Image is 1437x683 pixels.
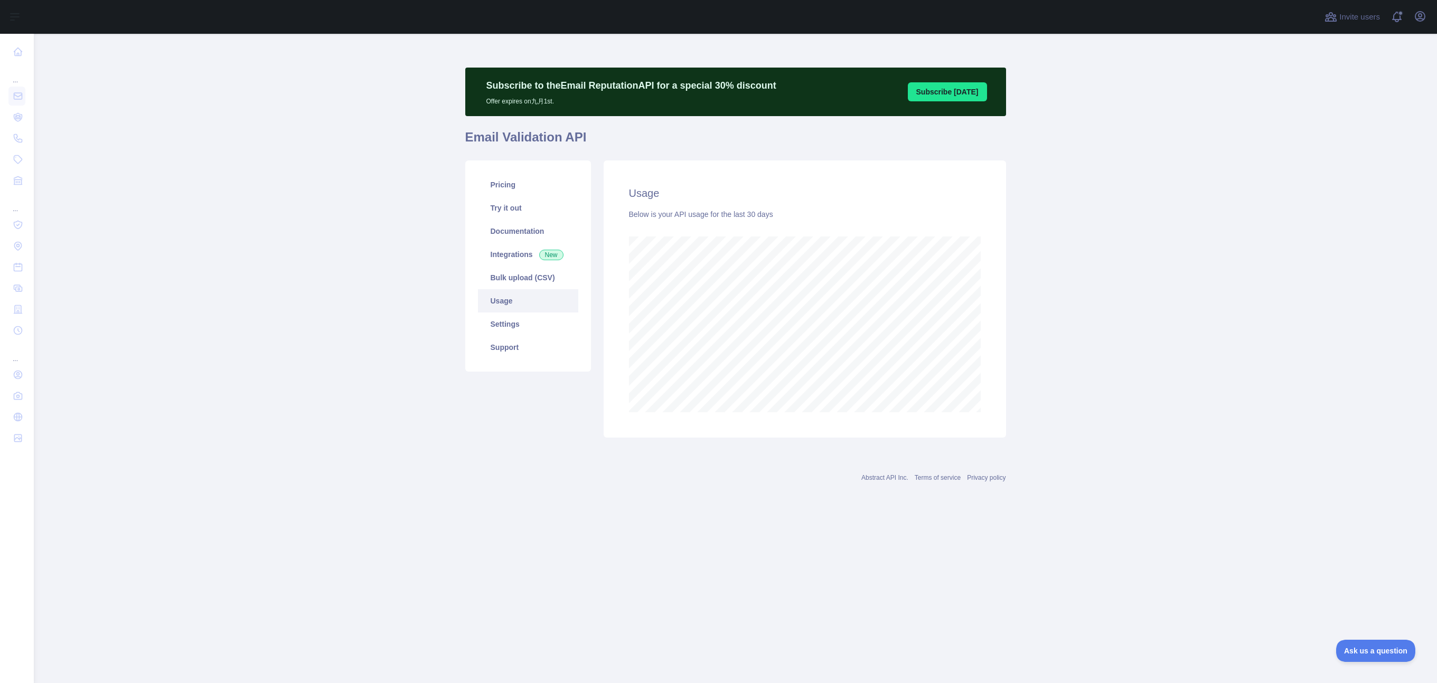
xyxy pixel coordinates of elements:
[486,93,776,106] p: Offer expires on 九月 1st.
[478,336,578,359] a: Support
[967,474,1006,481] a: Privacy policy
[478,266,578,289] a: Bulk upload (CSV)
[478,220,578,243] a: Documentation
[629,186,981,201] h2: Usage
[629,209,981,220] div: Below is your API usage for the last 30 days
[8,192,25,213] div: ...
[486,78,776,93] p: Subscribe to the Email Reputation API for a special 30 % discount
[478,243,578,266] a: Integrations New
[478,312,578,336] a: Settings
[915,474,961,481] a: Terms of service
[478,289,578,312] a: Usage
[478,196,578,220] a: Try it out
[465,129,1006,154] h1: Email Validation API
[1336,640,1416,662] iframe: Toggle Customer Support
[861,474,908,481] a: Abstract API Inc.
[908,82,987,101] button: Subscribe [DATE]
[8,342,25,363] div: ...
[1339,11,1380,23] span: Invite users
[8,63,25,84] div: ...
[1322,8,1382,25] button: Invite users
[478,173,578,196] a: Pricing
[539,250,563,260] span: New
